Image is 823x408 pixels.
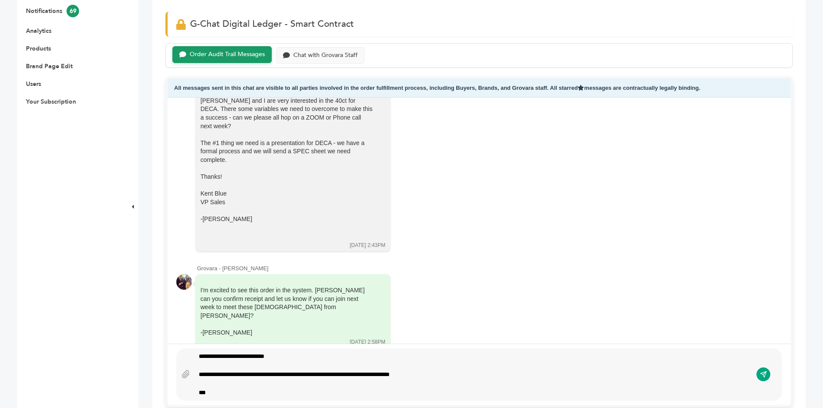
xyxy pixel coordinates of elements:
[200,173,373,181] div: Thanks!
[190,51,265,58] div: Order Audit Trail Messages
[293,52,358,59] div: Chat with Grovara Staff
[200,88,373,240] div: Hi my name is [PERSON_NAME] - my partner [PERSON_NAME] and I are very interested in the 40ct for ...
[26,62,73,70] a: Brand Page Edit
[197,265,782,272] div: Grovara - [PERSON_NAME]
[26,7,79,15] a: Notifications69
[67,5,79,17] span: 69
[200,215,373,224] div: -[PERSON_NAME]
[190,18,354,30] span: G-Chat Digital Ledger - Smart Contract
[200,139,373,164] div: The #1 thing we need is a presentation for DECA - we have a formal process and we will send a SPE...
[168,79,791,98] div: All messages sent in this chat are visible to all parties involved in the order fulfillment proce...
[350,242,385,249] div: [DATE] 2:43PM
[200,198,373,207] div: VP Sales
[350,338,385,346] div: [DATE] 2:58PM
[26,98,76,106] a: Your Subscription
[26,27,51,35] a: Analytics
[26,80,41,88] a: Users
[200,190,373,198] div: Kent Blue
[200,286,373,337] div: I'm excited to see this order in the system. [PERSON_NAME] can you confirm receipt and let us kno...
[26,44,51,53] a: Products
[200,329,373,337] div: -[PERSON_NAME]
